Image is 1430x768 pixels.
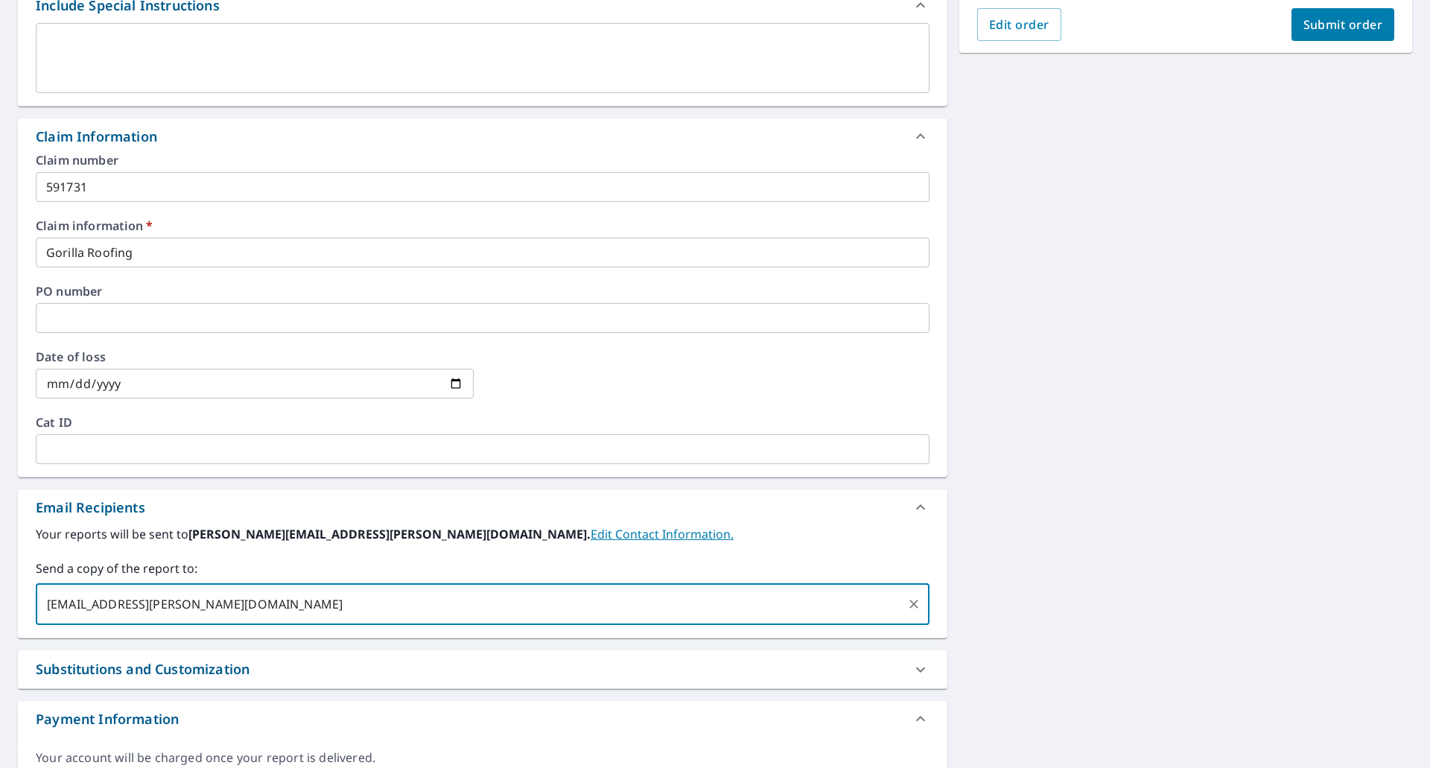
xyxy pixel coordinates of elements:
[36,659,250,679] div: Substitutions and Customization
[1291,8,1395,41] button: Submit order
[36,285,929,297] label: PO number
[591,526,734,542] a: EditContactInfo
[188,526,591,542] b: [PERSON_NAME][EMAIL_ADDRESS][PERSON_NAME][DOMAIN_NAME].
[36,220,929,232] label: Claim information
[36,709,179,729] div: Payment Information
[977,8,1061,41] button: Edit order
[36,351,474,363] label: Date of loss
[18,650,947,688] div: Substitutions and Customization
[1303,16,1383,33] span: Submit order
[36,154,929,166] label: Claim number
[903,594,924,615] button: Clear
[36,127,157,147] div: Claim Information
[18,118,947,154] div: Claim Information
[36,416,929,428] label: Cat ID
[36,525,929,543] label: Your reports will be sent to
[36,498,145,518] div: Email Recipients
[18,701,947,737] div: Payment Information
[18,489,947,525] div: Email Recipients
[36,749,929,767] div: Your account will be charged once your report is delivered.
[36,559,929,577] label: Send a copy of the report to:
[989,16,1049,33] span: Edit order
